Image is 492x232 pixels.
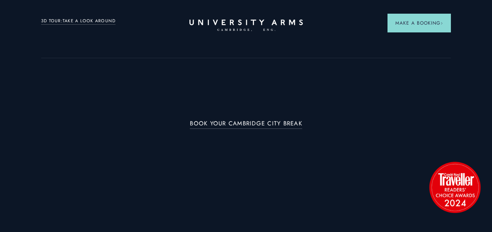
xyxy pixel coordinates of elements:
span: Make a Booking [395,20,443,27]
img: image-2524eff8f0c5d55edbf694693304c4387916dea5-1501x1501-png [425,158,484,216]
a: Home [189,20,303,32]
img: Arrow icon [440,22,443,25]
a: BOOK YOUR CAMBRIDGE CITY BREAK [190,120,302,129]
a: 3D TOUR:TAKE A LOOK AROUND [41,18,116,25]
button: Make a BookingArrow icon [387,14,451,32]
